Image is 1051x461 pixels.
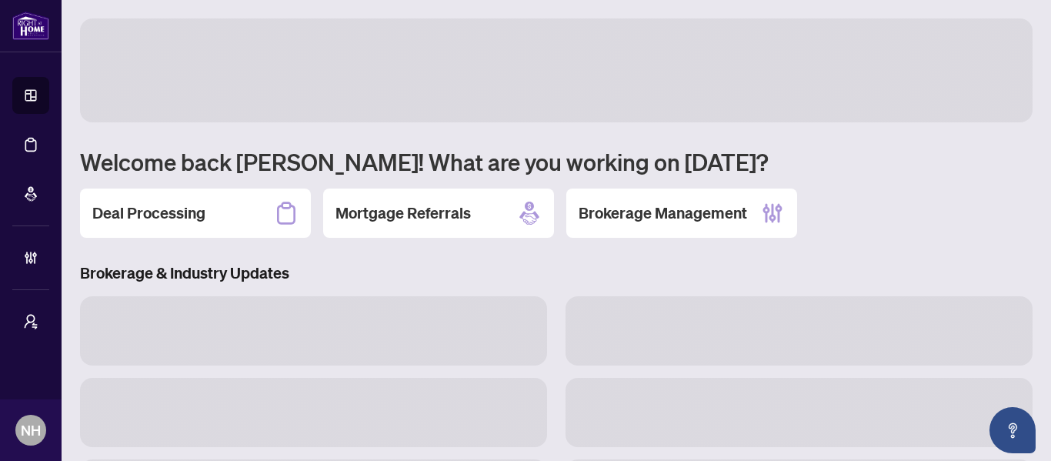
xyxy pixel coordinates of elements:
h2: Mortgage Referrals [335,202,471,224]
h1: Welcome back [PERSON_NAME]! What are you working on [DATE]? [80,147,1033,176]
img: logo [12,12,49,40]
h2: Deal Processing [92,202,205,224]
h3: Brokerage & Industry Updates [80,262,1033,284]
span: user-switch [23,314,38,329]
h2: Brokerage Management [579,202,747,224]
button: Open asap [989,407,1036,453]
span: NH [21,419,41,441]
